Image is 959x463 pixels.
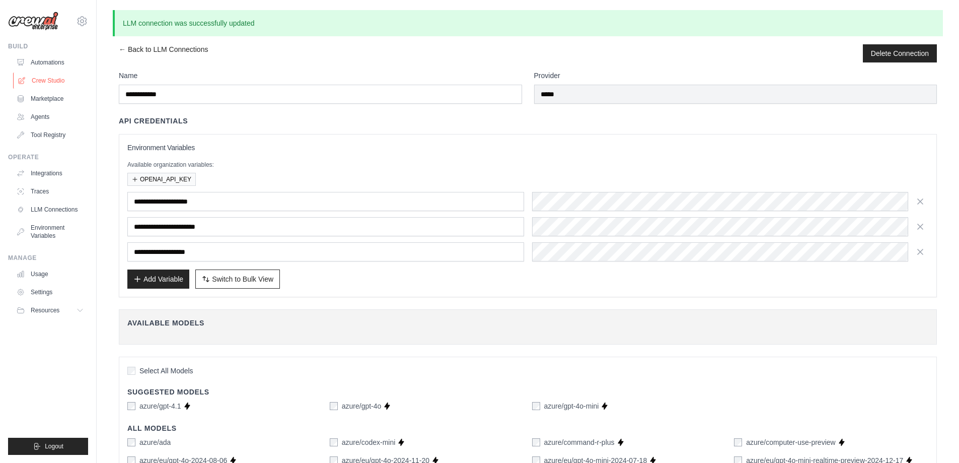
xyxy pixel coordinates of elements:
[8,438,88,455] button: Logout
[12,183,88,200] a: Traces
[127,318,928,328] h4: Available Models
[127,270,189,289] button: Add Variable
[330,438,338,446] input: azure/codex-mini
[139,437,171,447] label: azure/ada
[532,402,540,410] input: azure/gpt-4o-mini
[119,71,522,81] label: Name
[12,127,88,143] a: Tool Registry
[12,109,88,125] a: Agents
[532,438,540,446] input: azure/command-r-plus
[31,306,59,314] span: Resources
[8,153,88,161] div: Operate
[127,173,196,186] button: OPENAI_API_KEY
[13,73,89,89] a: Crew Studio
[871,48,929,58] button: Delete Connection
[746,437,835,447] label: azure/computer-use-preview
[12,284,88,300] a: Settings
[12,54,88,71] a: Automations
[342,437,396,447] label: azure/codex-mini
[12,220,88,244] a: Environment Variables
[12,91,88,107] a: Marketplace
[8,42,88,50] div: Build
[45,442,63,450] span: Logout
[127,161,928,169] p: Available organization variables:
[544,437,615,447] label: azure/command-r-plus
[139,401,181,411] label: azure/gpt-4.1
[127,367,135,375] input: Select All Models
[127,423,928,433] h4: All Models
[534,71,937,81] label: Provider
[127,402,135,410] input: azure/gpt-4.1
[544,401,599,411] label: azure/gpt-4o-mini
[119,116,188,126] h4: API Credentials
[330,402,338,410] input: azure/gpt-4o
[12,165,88,181] a: Integrations
[127,438,135,446] input: azure/ada
[8,254,88,262] div: Manage
[113,10,943,36] p: LLM connection was successfully updated
[12,202,88,218] a: LLM Connections
[8,12,58,31] img: Logo
[342,401,382,411] label: azure/gpt-4o
[12,266,88,282] a: Usage
[212,274,273,284] span: Switch to Bulk View
[139,366,193,376] span: Select All Models
[195,270,280,289] button: Switch to Bulk View
[127,387,928,397] h4: Suggested Models
[734,438,742,446] input: azure/computer-use-preview
[119,44,208,62] a: ← Back to LLM Connections
[12,302,88,318] button: Resources
[127,143,928,153] h3: Environment Variables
